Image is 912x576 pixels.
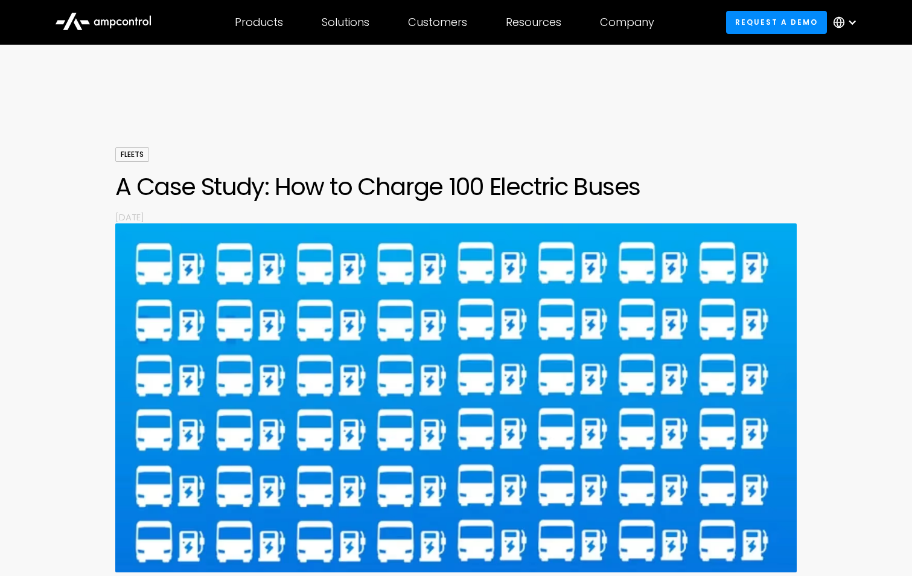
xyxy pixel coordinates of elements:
[600,16,654,29] div: Company
[115,211,797,223] p: [DATE]
[115,172,797,201] h1: A Case Study: How to Charge 100 Electric Buses
[322,16,369,29] div: Solutions
[506,16,561,29] div: Resources
[408,16,467,29] div: Customers
[235,16,283,29] div: Products
[726,11,827,33] a: Request a demo
[115,147,149,162] div: Fleets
